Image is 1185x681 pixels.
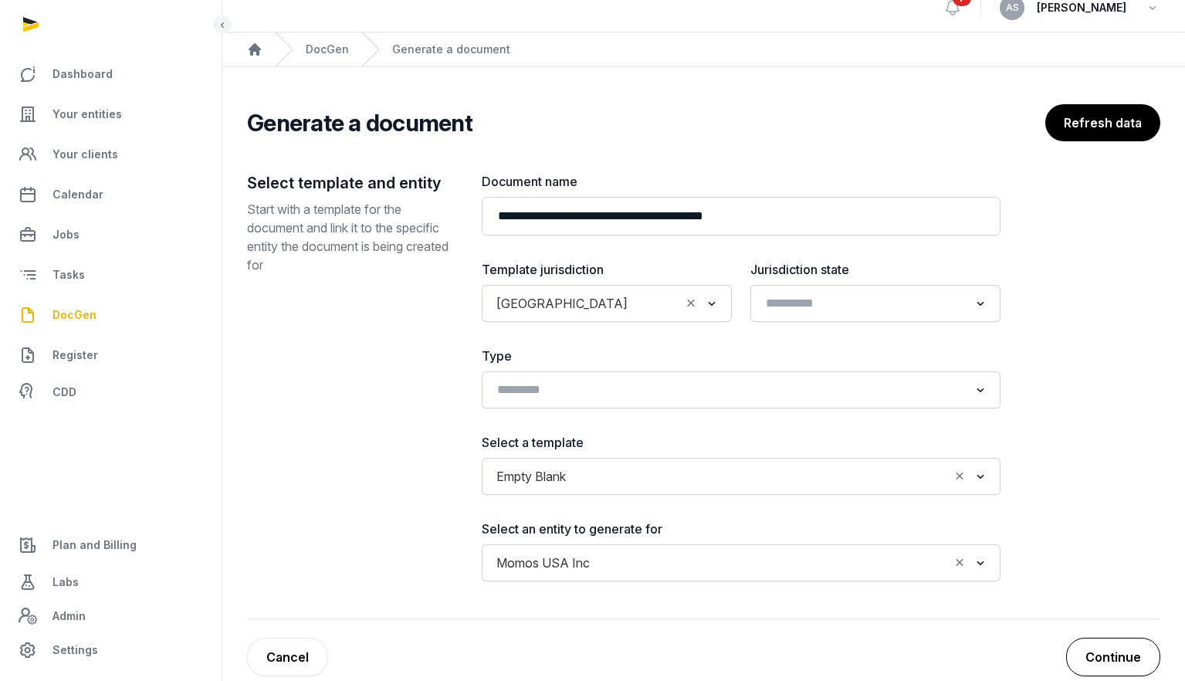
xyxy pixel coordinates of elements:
[1045,104,1160,141] button: Refresh data
[493,466,570,487] span: Empty Blank
[1006,3,1019,12] span: AS
[597,552,949,574] input: Search for option
[12,216,209,253] a: Jobs
[247,172,457,194] h2: Select template and entity
[684,293,698,314] button: Clear Selected
[489,376,993,404] div: Search for option
[52,306,96,324] span: DocGen
[489,290,724,317] div: Search for option
[12,377,209,408] a: CDD
[482,520,1000,538] label: Select an entity to generate for
[12,296,209,334] a: DocGen
[52,225,80,244] span: Jobs
[953,466,967,487] button: Clear Selected
[52,573,79,591] span: Labs
[482,172,1000,191] label: Document name
[12,136,209,173] a: Your clients
[573,466,949,487] input: Search for option
[489,462,993,490] div: Search for option
[52,536,137,554] span: Plan and Billing
[52,641,98,659] span: Settings
[482,433,1000,452] label: Select a template
[12,601,209,632] a: Admin
[222,32,1185,67] nav: Breadcrumb
[635,293,680,314] input: Search for option
[52,105,122,124] span: Your entities
[52,65,113,83] span: Dashboard
[1066,638,1160,676] button: Continue
[12,337,209,374] a: Register
[493,293,631,314] span: [GEOGRAPHIC_DATA]
[750,260,1000,279] label: Jurisdiction state
[760,293,969,314] input: Search for option
[52,607,86,625] span: Admin
[247,200,457,274] p: Start with a template for the document and link it to the specific entity the document is being c...
[52,383,76,401] span: CDD
[758,290,993,317] div: Search for option
[12,56,209,93] a: Dashboard
[12,176,209,213] a: Calendar
[12,564,209,601] a: Labs
[953,552,967,574] button: Clear Selected
[482,260,732,279] label: Template jurisdiction
[491,379,969,401] input: Search for option
[489,549,993,577] div: Search for option
[52,145,118,164] span: Your clients
[52,185,103,204] span: Calendar
[52,266,85,284] span: Tasks
[493,552,594,574] span: Momos USA Inc
[12,527,209,564] a: Plan and Billing
[52,346,98,364] span: Register
[306,42,349,57] a: DocGen
[392,42,510,57] div: Generate a document
[12,96,209,133] a: Your entities
[247,109,472,137] h2: Generate a document
[12,632,209,669] a: Settings
[482,347,1000,365] label: Type
[247,638,328,676] a: Cancel
[12,256,209,293] a: Tasks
